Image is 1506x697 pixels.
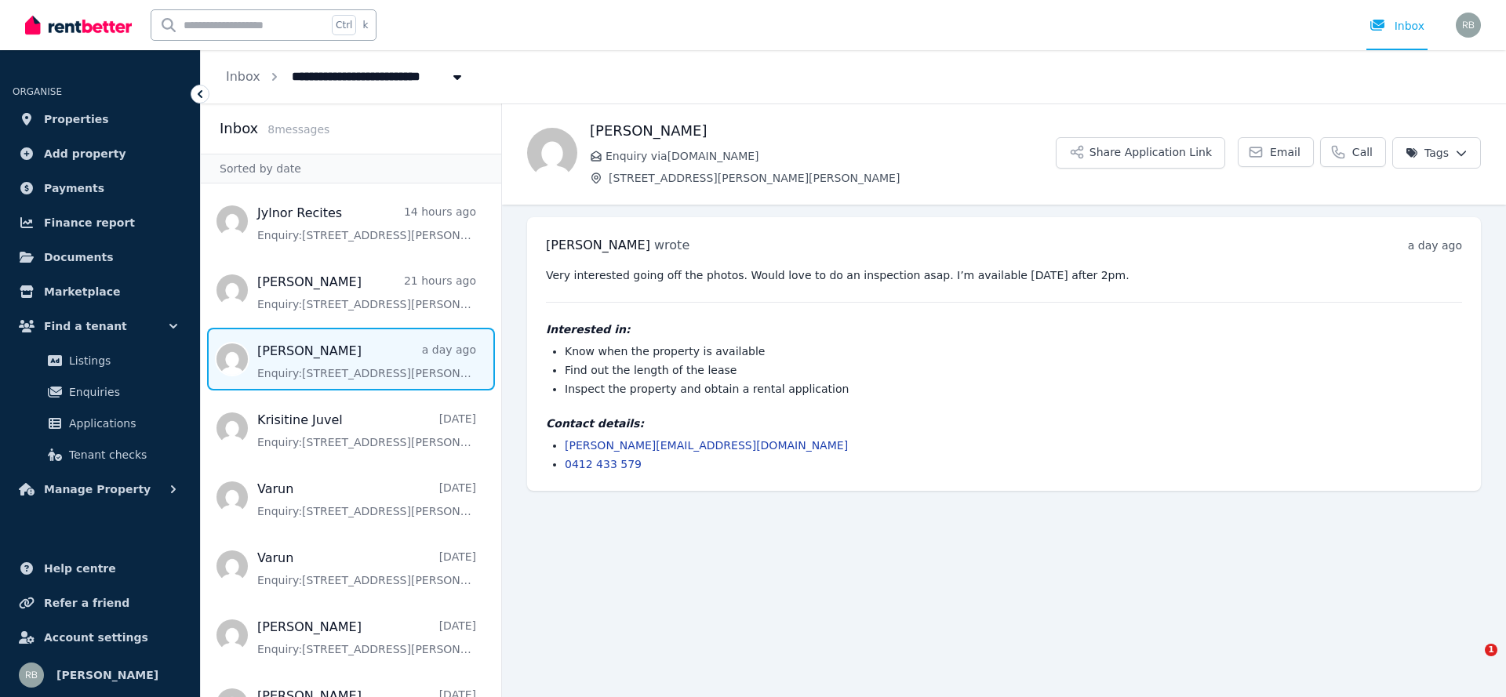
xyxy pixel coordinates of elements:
[13,103,187,135] a: Properties
[654,238,689,252] span: wrote
[44,480,151,499] span: Manage Property
[44,317,127,336] span: Find a tenant
[13,474,187,505] button: Manage Property
[546,267,1462,283] pre: Very interested going off the photos. Would love to do an inspection asap. I’m available [DATE] a...
[19,408,181,439] a: Applications
[257,273,476,312] a: [PERSON_NAME]21 hours agoEnquiry:[STREET_ADDRESS][PERSON_NAME][PERSON_NAME].
[13,587,187,619] a: Refer a friend
[201,154,501,183] div: Sorted by date
[44,628,148,647] span: Account settings
[201,50,490,103] nav: Breadcrumb
[527,128,577,178] img: Abel Tuiloma
[1453,644,1490,681] iframe: Intercom live chat
[565,362,1462,378] li: Find out the length of the lease
[1320,137,1386,167] a: Call
[19,376,181,408] a: Enquiries
[44,594,129,612] span: Refer a friend
[565,381,1462,397] li: Inspect the property and obtain a rental application
[19,345,181,376] a: Listings
[44,213,135,232] span: Finance report
[13,138,187,169] a: Add property
[267,123,329,136] span: 8 message s
[546,416,1462,431] h4: Contact details:
[362,19,368,31] span: k
[44,179,104,198] span: Payments
[565,343,1462,359] li: Know when the property is available
[13,276,187,307] a: Marketplace
[13,241,187,273] a: Documents
[1456,13,1481,38] img: Raj Bala
[1270,144,1300,160] span: Email
[257,618,476,657] a: [PERSON_NAME][DATE]Enquiry:[STREET_ADDRESS][PERSON_NAME][PERSON_NAME].
[44,110,109,129] span: Properties
[13,172,187,204] a: Payments
[606,148,1056,164] span: Enquiry via [DOMAIN_NAME]
[332,15,356,35] span: Ctrl
[44,248,114,267] span: Documents
[69,351,175,370] span: Listings
[590,120,1056,142] h1: [PERSON_NAME]
[44,144,126,163] span: Add property
[1370,18,1424,34] div: Inbox
[220,118,258,140] h2: Inbox
[1238,137,1314,167] a: Email
[257,549,476,588] a: Varun[DATE]Enquiry:[STREET_ADDRESS][PERSON_NAME][PERSON_NAME].
[226,69,260,84] a: Inbox
[69,383,175,401] span: Enquiries
[546,321,1462,337] h4: Interested in:
[13,310,187,342] button: Find a tenant
[44,559,116,578] span: Help centre
[565,439,848,452] a: [PERSON_NAME][EMAIL_ADDRESS][DOMAIN_NAME]
[1406,145,1449,161] span: Tags
[13,553,187,584] a: Help centre
[69,445,175,464] span: Tenant checks
[257,342,476,381] a: [PERSON_NAME]a day agoEnquiry:[STREET_ADDRESS][PERSON_NAME][PERSON_NAME].
[1485,644,1497,656] span: 1
[13,207,187,238] a: Finance report
[13,86,62,97] span: ORGANISE
[13,622,187,653] a: Account settings
[257,411,476,450] a: Krisitine Juvel[DATE]Enquiry:[STREET_ADDRESS][PERSON_NAME][PERSON_NAME].
[1408,239,1462,252] time: a day ago
[19,439,181,470] a: Tenant checks
[1056,137,1225,169] button: Share Application Link
[19,663,44,688] img: Raj Bala
[565,458,642,470] a: 0412 433 579
[609,170,1056,186] span: [STREET_ADDRESS][PERSON_NAME][PERSON_NAME]
[69,414,175,433] span: Applications
[1392,137,1481,169] button: Tags
[44,282,120,301] span: Marketplace
[546,238,650,252] span: [PERSON_NAME]
[257,480,476,519] a: Varun[DATE]Enquiry:[STREET_ADDRESS][PERSON_NAME][PERSON_NAME].
[1352,144,1373,160] span: Call
[25,13,132,37] img: RentBetter
[257,204,476,243] a: Jylnor Recites14 hours agoEnquiry:[STREET_ADDRESS][PERSON_NAME][PERSON_NAME].
[56,666,158,684] span: [PERSON_NAME]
